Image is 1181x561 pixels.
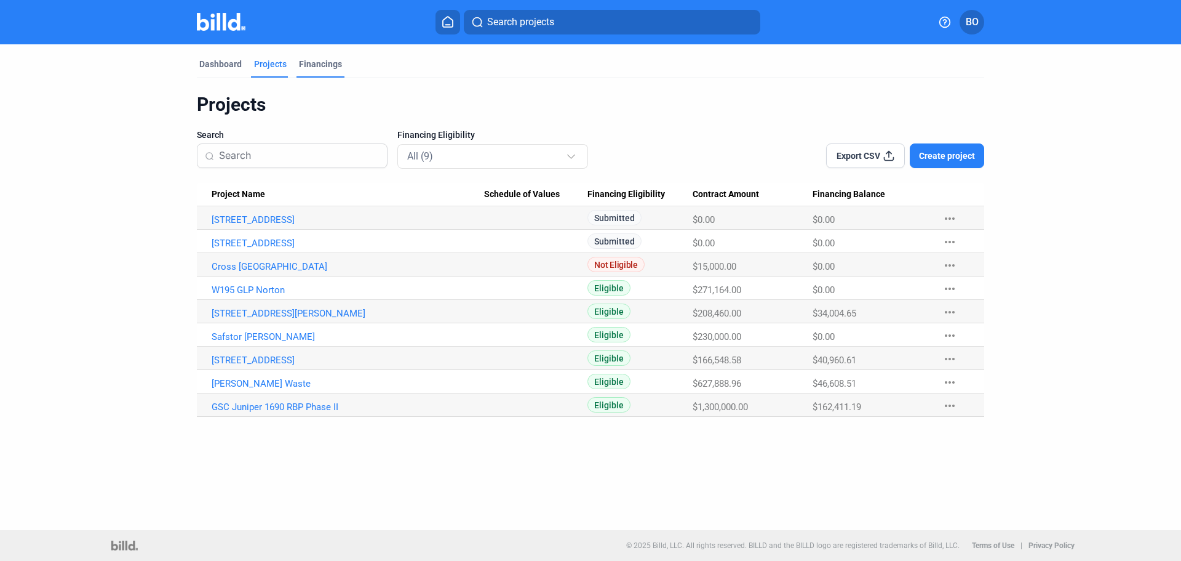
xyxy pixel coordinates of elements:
div: Schedule of Values [484,189,588,200]
span: $0.00 [693,214,715,225]
mat-select-trigger: All (9) [407,150,433,162]
img: Billd Company Logo [197,13,245,31]
span: Project Name [212,189,265,200]
mat-icon: more_horiz [942,328,957,343]
div: Projects [197,93,984,116]
span: $271,164.00 [693,285,741,296]
a: [STREET_ADDRESS] [212,238,484,249]
span: $208,460.00 [693,308,741,319]
mat-icon: more_horiz [942,375,957,390]
button: BO [960,10,984,34]
div: Contract Amount [693,189,813,200]
a: [STREET_ADDRESS] [212,355,484,366]
span: Eligible [587,374,630,389]
span: Eligible [587,327,630,342]
span: Submitted [587,210,642,225]
span: Create project [919,150,975,162]
b: Terms of Use [972,541,1014,550]
span: $0.00 [813,238,835,249]
span: $0.00 [813,331,835,342]
span: $0.00 [813,214,835,225]
div: Financings [299,58,342,70]
span: $162,411.19 [813,402,861,413]
mat-icon: more_horiz [942,211,957,226]
span: Financing Eligibility [397,129,475,141]
span: $15,000.00 [693,261,736,272]
mat-icon: more_horiz [942,352,957,366]
span: $40,960.61 [813,355,856,366]
p: © 2025 Billd, LLC. All rights reserved. BILLD and the BILLD logo are registered trademarks of Bil... [626,541,960,550]
mat-icon: more_horiz [942,281,957,296]
mat-icon: more_horiz [942,305,957,320]
span: Financing Balance [813,189,885,200]
div: Financing Balance [813,189,930,200]
span: Schedule of Values [484,189,560,200]
span: $627,888.96 [693,378,741,389]
span: Search projects [487,15,554,30]
div: Financing Eligibility [587,189,692,200]
a: W195 GLP Norton [212,285,484,296]
span: Financing Eligibility [587,189,665,200]
span: $0.00 [813,285,835,296]
a: [PERSON_NAME] Waste [212,378,484,389]
div: Project Name [212,189,484,200]
span: Eligible [587,280,630,296]
span: $166,548.58 [693,355,741,366]
mat-icon: more_horiz [942,258,957,273]
span: $1,300,000.00 [693,402,748,413]
a: [STREET_ADDRESS] [212,214,484,225]
span: Not Eligible [587,257,644,272]
span: Export CSV [837,150,880,162]
button: Export CSV [826,143,905,168]
img: logo [111,541,138,551]
span: $46,608.51 [813,378,856,389]
span: $0.00 [813,261,835,272]
a: GSC Juniper 1690 RBP Phase II [212,402,484,413]
div: Dashboard [199,58,242,70]
div: Projects [254,58,287,70]
p: | [1020,541,1022,550]
mat-icon: more_horiz [942,235,957,249]
a: [STREET_ADDRESS][PERSON_NAME] [212,308,484,319]
input: Search [219,143,380,169]
span: Search [197,129,224,141]
button: Create project [910,143,984,168]
span: $34,004.65 [813,308,856,319]
span: Eligible [587,397,630,413]
span: $230,000.00 [693,331,741,342]
span: Eligible [587,350,630,366]
span: BO [966,15,979,30]
a: Safstor [PERSON_NAME] [212,331,484,342]
button: Search projects [464,10,760,34]
mat-icon: more_horiz [942,398,957,413]
span: Contract Amount [693,189,759,200]
span: Submitted [587,233,642,249]
b: Privacy Policy [1028,541,1075,550]
a: Cross [GEOGRAPHIC_DATA] [212,261,484,272]
span: Eligible [587,304,630,319]
span: $0.00 [693,238,715,249]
